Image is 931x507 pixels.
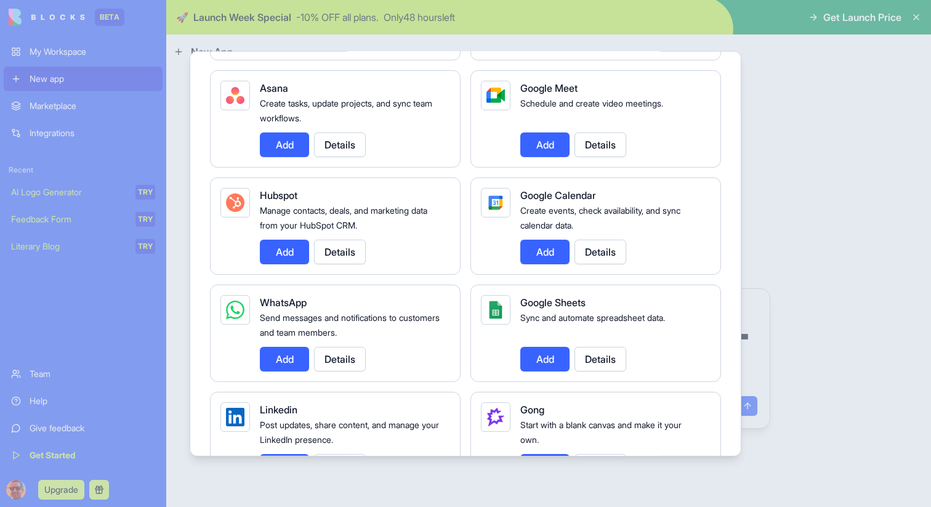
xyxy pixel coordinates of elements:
button: Add [260,453,309,478]
span: Sync and automate spreadsheet data. [520,312,665,322]
span: Manage contacts, deals, and marketing data from your HubSpot CRM. [260,205,427,230]
span: Create events, check availability, and sync calendar data. [520,205,680,230]
span: Schedule and create video meetings. [520,97,663,108]
button: Details [574,453,626,478]
button: Add [260,239,309,264]
span: Create tasks, update projects, and sync team workflows. [260,97,432,123]
span: Start with a blank canvas and make it your own. [520,419,682,444]
button: Details [314,453,366,478]
button: Details [574,239,626,264]
span: Hubspot [260,189,297,201]
button: Add [260,132,309,156]
button: Add [520,132,570,156]
span: Google Calendar [520,189,596,201]
button: Details [314,132,366,156]
button: Add [260,346,309,371]
span: WhatsApp [260,296,307,308]
button: Details [314,239,366,264]
span: Google Meet [520,81,578,94]
button: Details [314,346,366,371]
button: Details [574,346,626,371]
button: Add [520,346,570,371]
span: Asana [260,81,288,94]
span: Send messages and notifications to customers and team members. [260,312,440,337]
button: Add [520,239,570,264]
span: Linkedin [260,403,297,415]
span: Post updates, share content, and manage your LinkedIn presence. [260,419,439,444]
button: Add [520,453,570,478]
span: Google Sheets [520,296,586,308]
button: Details [574,132,626,156]
span: Gong [520,403,544,415]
